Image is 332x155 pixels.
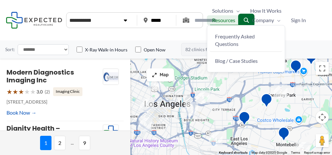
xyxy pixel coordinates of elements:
[316,134,329,147] button: Drag Pegman onto the map to open Street View
[7,124,81,148] a: Dignity Health – [US_STATE][GEOGRAPHIC_DATA]
[207,15,247,25] a: ResourcesMenu Toggle
[286,15,311,25] a: Sign In
[12,86,18,98] span: ★
[207,6,245,16] a: SolutionsMenu Toggle
[252,15,274,25] span: Company
[209,133,223,146] div: 4
[5,45,15,54] label: Sort:
[45,88,50,96] span: (2)
[316,62,329,75] button: Toggle fullscreen view
[152,72,157,77] img: Maximize
[7,108,36,118] a: Book Now
[316,111,329,124] button: Map camera controls
[235,15,242,25] span: Menu Toggle
[212,6,233,16] span: Solutions
[250,6,281,16] span: How It Works
[212,15,235,25] span: Resources
[103,125,119,141] img: Expected Healthcare Logo
[68,136,76,150] span: ...
[7,68,74,85] a: Modern Diagnostics Imaging Inc
[261,93,272,110] div: Monterey Park Hospital AHMC
[148,77,162,90] div: 2
[6,12,62,28] img: Expected Healthcare Logo - side, dark font, small
[305,50,317,67] div: Diagnostic Medical Group
[18,86,24,98] span: ★
[30,86,36,98] span: ★
[40,136,51,150] span: 1
[144,47,166,53] label: Open Now
[274,15,281,25] span: Menu Toggle
[53,87,82,96] span: Imaging Clinic
[140,99,153,112] div: 2
[7,98,103,106] p: [STREET_ADDRESS]
[291,15,306,25] span: Sign In
[103,69,119,85] img: Modern Diagnostics Imaging Inc
[7,86,12,98] span: ★
[181,43,222,56] span: 82 clinics found
[304,151,330,154] a: Report a map error
[24,86,30,98] span: ★
[215,33,255,47] span: Frequently Asked Questions
[79,136,90,150] span: 9
[147,68,174,81] button: Map
[247,15,286,25] a: CompanyMenu Toggle
[291,151,300,154] a: Terms (opens in new tab)
[54,136,65,150] span: 2
[36,88,43,96] span: 3.0
[219,150,248,155] button: Keyboard shortcuts
[274,84,287,98] div: 2
[85,47,127,53] label: X-Ray Walk-in Hours
[138,118,152,131] div: 6
[215,58,258,64] span: Blog / Case Studies
[238,111,250,128] div: Edward R. Roybal Comprehensive Health Center
[245,6,287,16] a: How It Works
[210,53,282,68] a: Blog / Case Studies
[207,25,236,35] a: Register
[160,72,169,78] span: Map
[233,6,240,16] span: Menu Toggle
[278,127,290,143] div: Montebello Advanced Imaging
[252,151,287,154] span: Map data ©2025 Google
[290,60,302,76] div: Synergy Imaging Center
[196,90,210,104] div: 5
[184,102,198,116] div: 3
[210,29,282,52] a: Frequently Asked Questions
